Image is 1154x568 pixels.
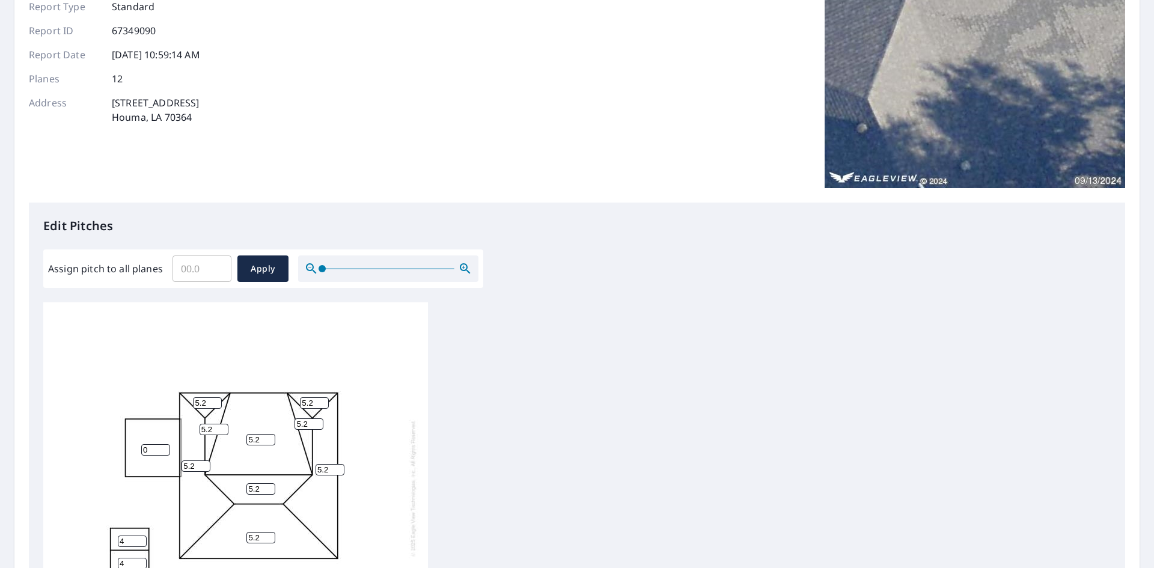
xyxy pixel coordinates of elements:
p: 12 [112,72,123,86]
p: Edit Pitches [43,217,1111,235]
p: [STREET_ADDRESS] Houma, LA 70364 [112,96,199,124]
button: Apply [237,255,288,282]
p: Address [29,96,101,124]
p: 67349090 [112,23,156,38]
p: Report Date [29,47,101,62]
p: Report ID [29,23,101,38]
p: [DATE] 10:59:14 AM [112,47,200,62]
p: Planes [29,72,101,86]
label: Assign pitch to all planes [48,261,163,276]
span: Apply [247,261,279,276]
input: 00.0 [172,252,231,286]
